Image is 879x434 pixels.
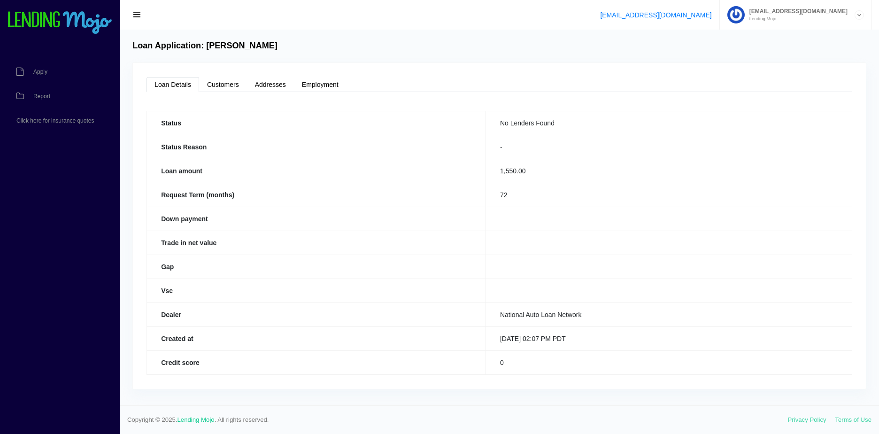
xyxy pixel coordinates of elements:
th: Down payment [147,207,486,231]
th: Status Reason [147,135,486,159]
th: Gap [147,255,486,279]
span: Apply [33,69,47,75]
th: Request Term (months) [147,183,486,207]
small: Lending Mojo [745,16,848,21]
span: Copyright © 2025. . All rights reserved. [127,415,788,425]
th: Credit score [147,350,486,374]
img: Profile image [727,6,745,23]
span: [EMAIL_ADDRESS][DOMAIN_NAME] [745,8,848,14]
a: Loan Details [146,77,199,92]
th: Trade in net value [147,231,486,255]
span: Click here for insurance quotes [16,118,94,124]
a: Customers [199,77,247,92]
td: 0 [486,350,852,374]
span: Report [33,93,50,99]
a: Lending Mojo [177,416,215,423]
td: - [486,135,852,159]
td: [DATE] 02:07 PM PDT [486,326,852,350]
a: Employment [294,77,347,92]
th: Vsc [147,279,486,302]
a: [EMAIL_ADDRESS][DOMAIN_NAME] [600,11,711,19]
a: Terms of Use [835,416,871,423]
td: 1,550.00 [486,159,852,183]
td: No Lenders Found [486,111,852,135]
th: Dealer [147,302,486,326]
img: logo-small.png [7,11,113,35]
h4: Loan Application: [PERSON_NAME] [132,41,278,51]
td: 72 [486,183,852,207]
td: National Auto Loan Network [486,302,852,326]
th: Loan amount [147,159,486,183]
a: Privacy Policy [788,416,826,423]
th: Created at [147,326,486,350]
th: Status [147,111,486,135]
a: Addresses [247,77,294,92]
